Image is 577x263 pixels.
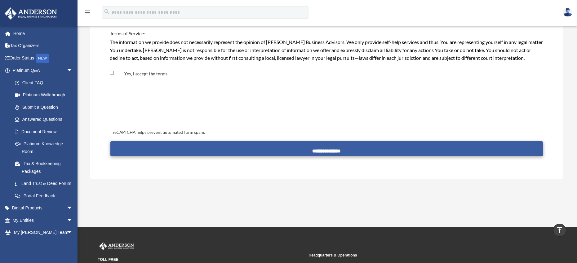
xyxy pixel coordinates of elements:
img: Anderson Advisors Platinum Portal [98,242,135,250]
small: TOLL FREE [98,256,304,263]
a: My [PERSON_NAME] Teamarrow_drop_down [4,226,82,239]
a: Platinum Q&Aarrow_drop_down [4,64,82,77]
span: arrow_drop_down [67,239,79,251]
i: menu [84,9,91,16]
a: Tax & Bookkeeping Packages [9,158,82,178]
a: Client FAQ [9,77,82,89]
a: Portal Feedback [9,190,82,202]
img: Anderson Advisors Platinum Portal [3,7,59,20]
a: Order StatusNEW [4,52,82,64]
label: Yes, I accept the terms [115,71,170,77]
i: vertical_align_top [556,226,563,234]
div: The information we provide does not necessarily represent the opinion of [PERSON_NAME] Business A... [110,38,544,62]
a: vertical_align_top [553,224,566,237]
span: arrow_drop_down [67,214,79,227]
a: Document Review [9,125,79,138]
small: Headquarters & Operations [309,252,515,259]
h4: Terms of Service: [110,30,544,37]
a: Answered Questions [9,113,82,126]
a: menu [84,11,91,16]
span: arrow_drop_down [67,226,79,239]
a: Platinum Walkthrough [9,89,82,101]
img: User Pic [563,8,572,17]
a: My Entitiesarrow_drop_down [4,214,82,226]
div: reCAPTCHA helps prevent automated form spam. [110,129,543,136]
div: NEW [36,54,49,63]
a: My Documentsarrow_drop_down [4,239,82,251]
a: Land Trust & Deed Forum [9,178,82,190]
iframe: reCAPTCHA [111,92,205,116]
a: Tax Organizers [4,40,82,52]
a: Platinum Knowledge Room [9,138,82,158]
span: arrow_drop_down [67,64,79,77]
a: Submit a Question [9,101,82,113]
a: Home [4,27,82,40]
a: Digital Productsarrow_drop_down [4,202,82,214]
i: search [104,8,110,15]
span: arrow_drop_down [67,202,79,215]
